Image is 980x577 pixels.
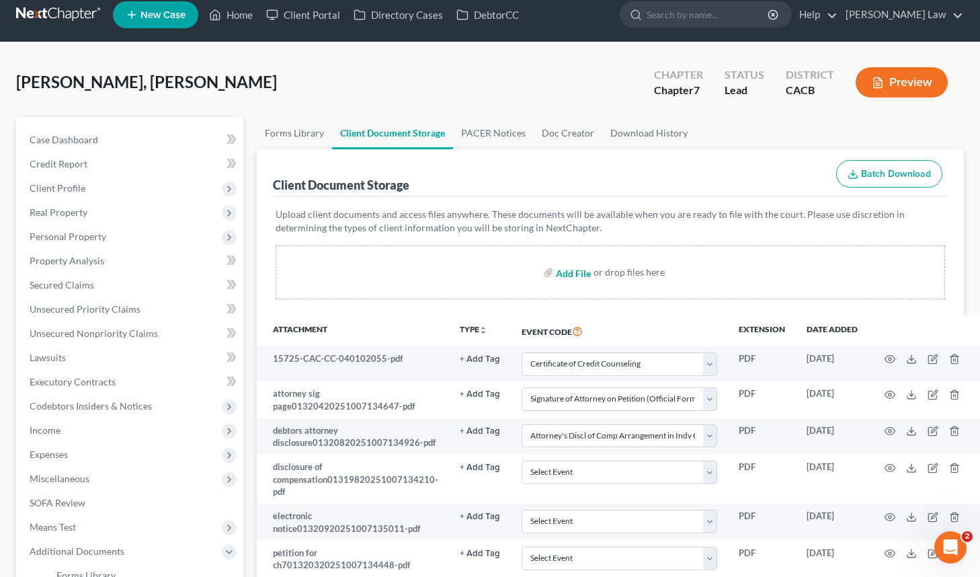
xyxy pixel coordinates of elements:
[962,531,973,542] span: 2
[140,10,186,20] span: New Case
[728,504,796,541] td: PDF
[30,521,76,533] span: Means Test
[934,531,967,564] iframe: Intercom live chat
[460,463,500,472] button: + Add Tag
[479,326,487,334] i: unfold_more
[257,346,449,381] td: 15725-CAC-CC-040102055-pdf
[450,3,526,27] a: DebtorCC
[694,83,700,96] span: 7
[796,315,868,346] th: Date added
[30,206,87,218] span: Real Property
[257,381,449,418] td: attorney sig page01320420251007134647-pdf
[30,182,85,194] span: Client Profile
[30,376,116,387] span: Executory Contracts
[839,3,963,27] a: [PERSON_NAME] Law
[30,303,140,315] span: Unsecured Priority Claims
[460,427,500,436] button: + Add Tag
[30,158,87,169] span: Credit Report
[30,400,152,412] span: Codebtors Insiders & Notices
[460,325,487,334] button: TYPEunfold_more
[728,418,796,455] td: PDF
[460,355,500,364] button: + Add Tag
[654,67,703,83] div: Chapter
[654,83,703,98] div: Chapter
[602,117,696,149] a: Download History
[534,117,602,149] a: Doc Creator
[202,3,259,27] a: Home
[647,2,770,27] input: Search by name...
[796,346,868,381] td: [DATE]
[30,279,94,291] span: Secured Claims
[460,549,500,558] button: + Add Tag
[511,315,729,346] th: Event Code
[30,473,89,484] span: Miscellaneous
[276,208,946,235] p: Upload client documents and access files anywhere. These documents will be available when you are...
[856,67,948,98] button: Preview
[725,83,764,98] div: Lead
[19,128,243,152] a: Case Dashboard
[30,424,60,436] span: Income
[30,497,85,508] span: SOFA Review
[728,381,796,418] td: PDF
[861,168,931,180] span: Batch Download
[460,547,500,560] a: + Add Tag
[728,346,796,381] td: PDF
[30,449,68,460] span: Expenses
[19,273,243,297] a: Secured Claims
[460,352,500,365] a: + Add Tag
[796,418,868,455] td: [DATE]
[257,418,449,455] td: debtors attorney disclosure01320820251007134926-pdf
[453,117,534,149] a: PACER Notices
[273,177,409,193] div: Client Document Storage
[460,390,500,399] button: + Add Tag
[796,504,868,541] td: [DATE]
[460,424,500,437] a: + Add Tag
[332,117,453,149] a: Client Document Storage
[594,266,665,279] div: or drop files here
[836,160,942,188] button: Batch Download
[19,370,243,394] a: Executory Contracts
[728,455,796,504] td: PDF
[30,134,98,145] span: Case Dashboard
[19,491,243,515] a: SOFA Review
[792,3,838,27] a: Help
[259,3,347,27] a: Client Portal
[19,297,243,321] a: Unsecured Priority Claims
[19,321,243,346] a: Unsecured Nonpriority Claims
[728,315,796,346] th: Extension
[30,352,66,363] span: Lawsuits
[725,67,764,83] div: Status
[257,504,449,541] td: electronic notice01320920251007135011-pdf
[257,117,332,149] a: Forms Library
[30,255,104,266] span: Property Analysis
[786,83,834,98] div: CACB
[30,231,106,242] span: Personal Property
[460,387,500,400] a: + Add Tag
[257,315,449,346] th: Attachment
[347,3,450,27] a: Directory Cases
[460,461,500,473] a: + Add Tag
[16,72,277,91] span: [PERSON_NAME], [PERSON_NAME]
[786,67,834,83] div: District
[30,545,124,557] span: Additional Documents
[19,152,243,176] a: Credit Report
[460,510,500,523] a: + Add Tag
[19,249,243,273] a: Property Analysis
[796,455,868,504] td: [DATE]
[257,455,449,504] td: disclosure of compensation01319820251007134210-pdf
[30,328,158,339] span: Unsecured Nonpriority Claims
[460,512,500,521] button: + Add Tag
[796,381,868,418] td: [DATE]
[19,346,243,370] a: Lawsuits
